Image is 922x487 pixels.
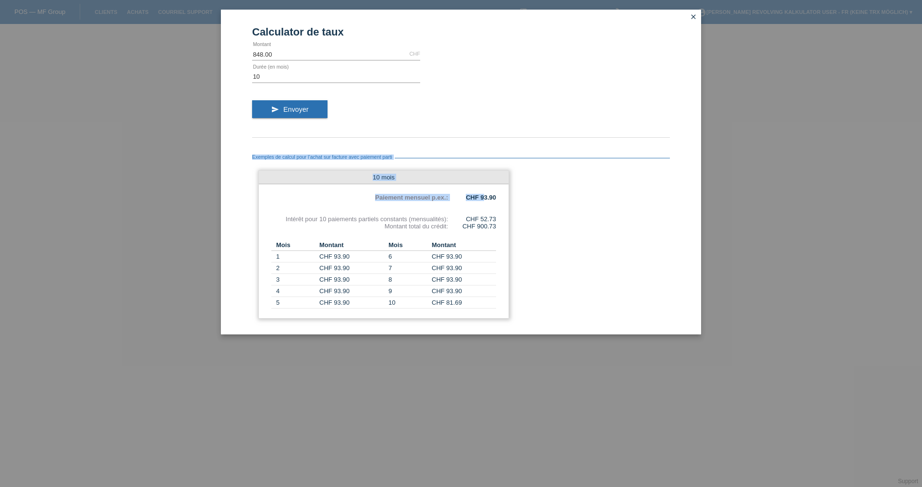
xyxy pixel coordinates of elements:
[448,223,496,230] div: CHF 900.73
[271,106,279,113] i: send
[271,215,448,223] div: Intérêt pour 10 paiements partiels constants (mensualités):
[432,251,496,262] td: CHF 93.90
[384,274,432,285] td: 8
[384,285,432,297] td: 9
[409,51,420,57] div: CHF
[271,274,319,285] td: 3
[252,154,395,160] span: Exemples de calcul pour l’achat sur facture avec paiement parti
[252,26,670,38] h1: Calculator de taux
[271,239,319,251] th: Mois
[466,194,496,201] b: CHF 93.90
[271,262,319,274] td: 2
[432,239,496,251] th: Montant
[384,251,432,262] td: 6
[319,285,384,297] td: CHF 93.90
[319,239,384,251] th: Montant
[271,285,319,297] td: 4
[384,297,432,309] td: 10
[375,194,448,201] b: Paiement mensuel p.ex.:
[252,100,328,119] button: send Envoyer
[432,297,496,309] td: CHF 81.69
[687,12,700,23] a: close
[432,274,496,285] td: CHF 93.90
[319,274,384,285] td: CHF 93.90
[384,239,432,251] th: Mois
[319,297,384,309] td: CHF 93.90
[448,215,496,223] div: CHF 52.73
[271,251,319,262] td: 1
[259,171,509,184] div: 10 mois
[432,285,496,297] td: CHF 93.90
[690,13,697,21] i: close
[432,262,496,274] td: CHF 93.90
[271,223,448,230] div: Montant total du crédit:
[384,262,432,274] td: 7
[319,262,384,274] td: CHF 93.90
[283,106,308,113] span: Envoyer
[271,297,319,309] td: 5
[319,251,384,262] td: CHF 93.90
